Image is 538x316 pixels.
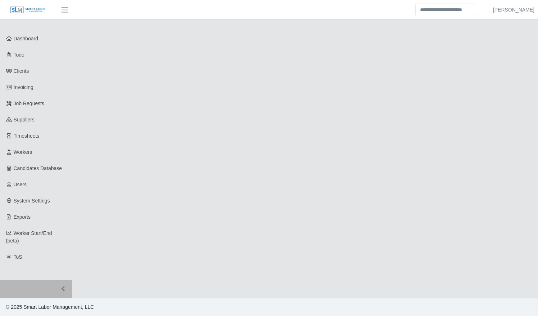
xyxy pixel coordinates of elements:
[14,52,24,58] span: Todo
[14,36,38,41] span: Dashboard
[14,117,35,123] span: Suppliers
[6,304,94,310] span: © 2025 Smart Labor Management, LLC
[6,230,52,244] span: Worker Start/End (beta)
[14,165,62,171] span: Candidates Database
[14,254,22,260] span: ToS
[14,84,33,90] span: Invoicing
[14,214,31,220] span: Exports
[493,6,534,14] a: [PERSON_NAME]
[415,4,475,16] input: Search
[14,68,29,74] span: Clients
[14,101,45,106] span: Job Requests
[10,6,46,14] img: SLM Logo
[14,149,32,155] span: Workers
[14,182,27,187] span: Users
[14,198,50,204] span: System Settings
[14,133,40,139] span: Timesheets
